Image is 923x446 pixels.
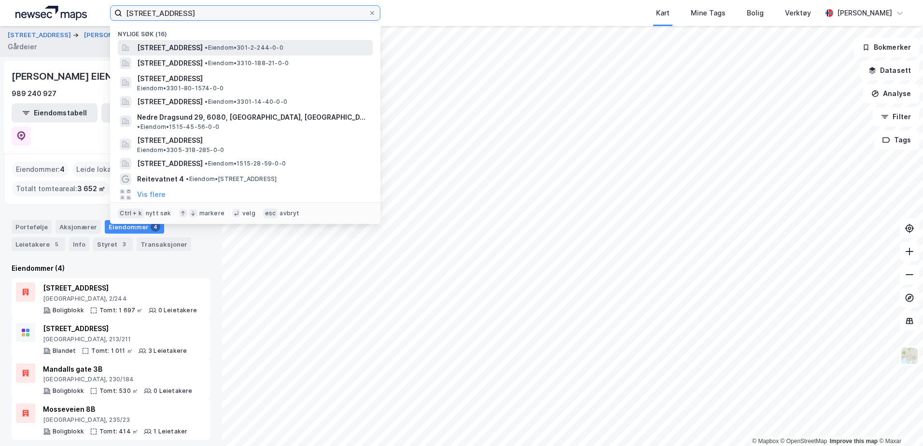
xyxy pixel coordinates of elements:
[137,189,166,200] button: Vis flere
[72,162,141,177] div: Leide lokasjoner :
[137,84,224,92] span: Eiendom • 3301-80-1574-0-0
[137,57,203,69] span: [STREET_ADDRESS]
[15,6,87,20] img: logo.a4113a55bc3d86da70a041830d287a7e.svg
[93,237,133,251] div: Styret
[873,107,919,126] button: Filter
[53,307,84,314] div: Boligblokk
[8,41,37,53] div: Gårdeier
[186,175,277,183] span: Eiendom • [STREET_ADDRESS]
[691,7,726,19] div: Mine Tags
[205,59,208,67] span: •
[101,103,187,123] button: Leietakertabell
[781,438,827,445] a: OpenStreetMap
[43,323,187,334] div: [STREET_ADDRESS]
[199,209,224,217] div: markere
[118,209,144,218] div: Ctrl + k
[12,69,151,84] div: [PERSON_NAME] EIENDOM AS
[854,38,919,57] button: Bokmerker
[53,347,76,355] div: Blandet
[77,183,105,195] span: 3 652 ㎡
[12,220,52,234] div: Portefølje
[874,130,919,150] button: Tags
[137,135,369,146] span: [STREET_ADDRESS]
[205,98,208,105] span: •
[875,400,923,446] div: Kontrollprogram for chat
[52,239,61,249] div: 5
[105,220,164,234] div: Eiendommer
[860,61,919,80] button: Datasett
[43,363,193,375] div: Mandalls gate 3B
[119,239,129,249] div: 3
[43,335,187,343] div: [GEOGRAPHIC_DATA], 213/211
[60,164,65,175] span: 4
[280,209,299,217] div: avbryt
[8,30,73,40] button: [STREET_ADDRESS]
[12,263,210,274] div: Eiendommer (4)
[43,295,197,303] div: [GEOGRAPHIC_DATA], 2/244
[99,387,138,395] div: Tomt: 530 ㎡
[154,387,192,395] div: 0 Leietakere
[837,7,892,19] div: [PERSON_NAME]
[137,96,203,108] span: [STREET_ADDRESS]
[137,42,203,54] span: [STREET_ADDRESS]
[263,209,278,218] div: esc
[900,347,919,365] img: Z
[12,237,65,251] div: Leietakere
[205,44,208,51] span: •
[137,237,191,251] div: Transaksjoner
[110,23,380,40] div: Nylige søk (16)
[186,175,189,182] span: •
[151,222,160,232] div: 4
[137,146,224,154] span: Eiendom • 3305-318-285-0-0
[43,376,193,383] div: [GEOGRAPHIC_DATA], 230/184
[84,30,149,40] button: [PERSON_NAME] AS
[747,7,764,19] div: Bolig
[122,6,368,20] input: Søk på adresse, matrikkel, gårdeiere, leietakere eller personer
[242,209,255,217] div: velg
[69,237,89,251] div: Info
[863,84,919,103] button: Analyse
[830,438,878,445] a: Improve this map
[148,347,187,355] div: 3 Leietakere
[12,181,109,196] div: Totalt tomteareal :
[752,438,779,445] a: Mapbox
[137,111,369,123] span: Nedre Dragsund 29, 6080, [GEOGRAPHIC_DATA], [GEOGRAPHIC_DATA]
[99,307,143,314] div: Tomt: 1 697 ㎡
[205,160,286,167] span: Eiendom • 1515-28-59-0-0
[91,347,133,355] div: Tomt: 1 011 ㎡
[137,158,203,169] span: [STREET_ADDRESS]
[56,220,101,234] div: Aksjonærer
[146,209,171,217] div: nytt søk
[656,7,670,19] div: Kart
[205,59,289,67] span: Eiendom • 3310-188-21-0-0
[12,103,98,123] button: Eiendomstabell
[785,7,811,19] div: Verktøy
[43,282,197,294] div: [STREET_ADDRESS]
[137,73,369,84] span: [STREET_ADDRESS]
[158,307,197,314] div: 0 Leietakere
[154,428,187,435] div: 1 Leietaker
[99,428,138,435] div: Tomt: 414 ㎡
[875,400,923,446] iframe: Chat Widget
[43,416,187,424] div: [GEOGRAPHIC_DATA], 235/23
[137,123,219,131] span: Eiendom • 1515-45-56-0-0
[137,123,140,130] span: •
[205,44,283,52] span: Eiendom • 301-2-244-0-0
[137,173,184,185] span: Reitevatnet 4
[12,88,56,99] div: 989 240 927
[205,98,287,106] span: Eiendom • 3301-14-40-0-0
[205,160,208,167] span: •
[53,387,84,395] div: Boligblokk
[12,162,69,177] div: Eiendommer :
[53,428,84,435] div: Boligblokk
[43,404,187,415] div: Mosseveien 8B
